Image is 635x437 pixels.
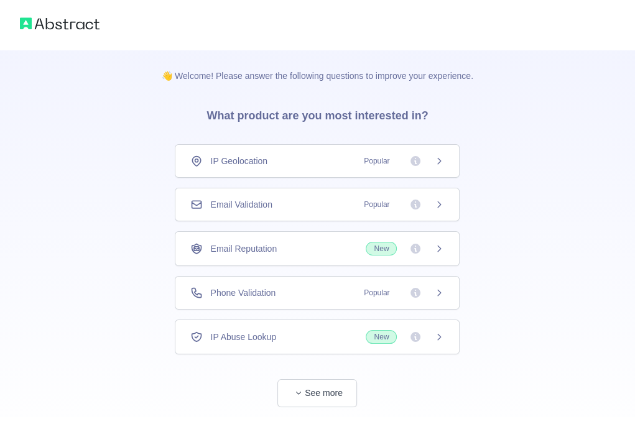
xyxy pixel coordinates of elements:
[356,198,397,211] span: Popular
[366,330,397,344] span: New
[366,242,397,255] span: New
[20,15,100,32] img: Abstract logo
[277,379,357,407] button: See more
[187,82,448,144] h3: What product are you most interested in?
[210,287,276,299] span: Phone Validation
[356,287,397,299] span: Popular
[356,155,397,167] span: Popular
[210,331,276,343] span: IP Abuse Lookup
[210,242,277,255] span: Email Reputation
[210,198,272,211] span: Email Validation
[142,50,493,82] p: 👋 Welcome! Please answer the following questions to improve your experience.
[210,155,267,167] span: IP Geolocation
